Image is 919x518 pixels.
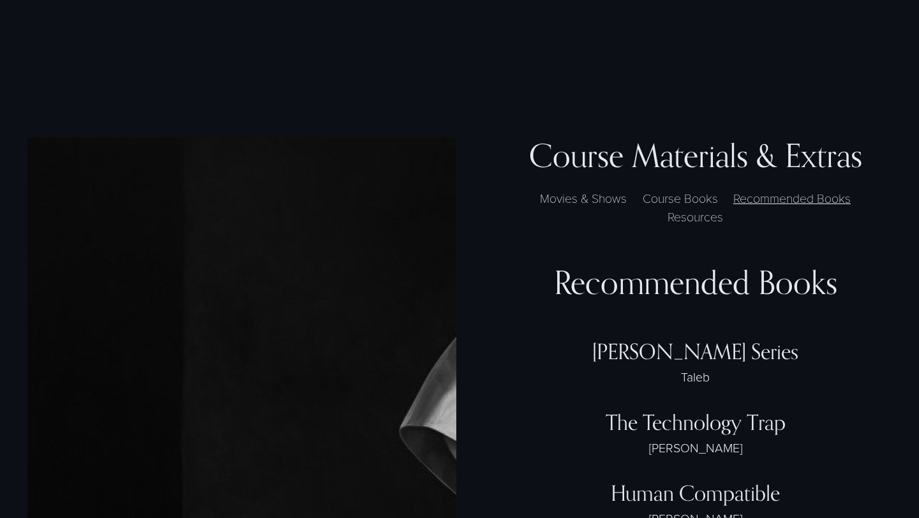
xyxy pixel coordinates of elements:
div: [PERSON_NAME] [499,439,891,456]
h3: Course Materials & Extras [499,138,891,174]
label: Course Books [636,189,724,207]
label: Movies & Shows [534,189,632,207]
div: Recommended Books [499,263,891,302]
label: Resources [661,207,729,226]
div: The Technology Trap [499,410,891,436]
div: Taleb [499,368,891,385]
div: [PERSON_NAME] Series [499,339,891,365]
div: Human Compatible [499,481,891,507]
label: Recommended Books [727,189,856,207]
